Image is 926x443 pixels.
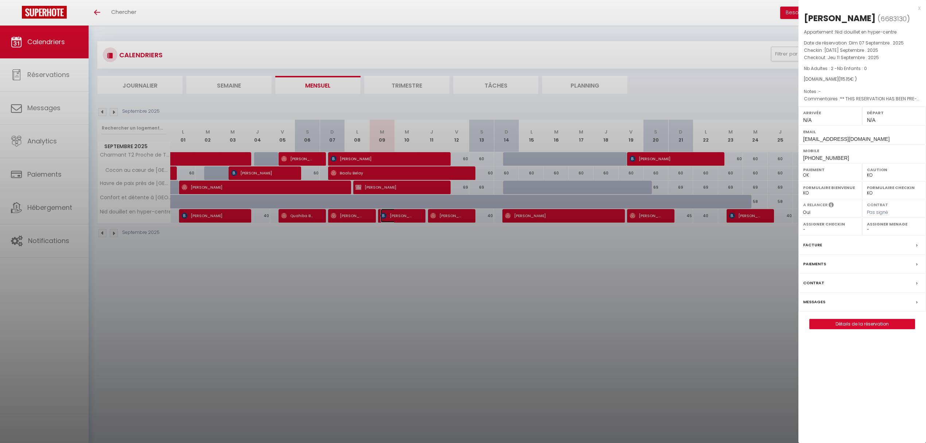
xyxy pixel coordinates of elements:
span: [DATE] Septembre . 2025 [824,47,878,53]
div: [PERSON_NAME] [804,12,876,24]
button: Ouvrir le widget de chat LiveChat [6,3,28,25]
label: Email [803,128,921,135]
span: N/A [867,117,875,123]
p: Commentaires : [804,95,921,103]
span: Nb Adultes : 2 - [804,65,867,72]
label: Formulaire Bienvenue [803,184,857,191]
p: Appartement : [804,28,921,36]
label: Mobile [803,147,921,154]
span: Dim 07 Septembre . 2025 [849,40,904,46]
p: Date de réservation : [804,39,921,47]
span: Nid douillet en hyper-centre [835,29,896,35]
label: Paiements [803,260,826,268]
label: Départ [867,109,921,116]
span: Nb Enfants : 0 [837,65,867,72]
span: ( ) [878,14,910,24]
span: 6683130 [880,14,907,23]
span: Jeu 11 Septembre . 2025 [828,54,879,61]
label: Assigner Checkin [803,220,857,228]
label: Formulaire Checkin [867,184,921,191]
span: [PHONE_NUMBER] [803,155,849,161]
label: Facture [803,241,822,249]
label: Arrivée [803,109,857,116]
span: - [818,88,821,95]
label: Assigner Menage [867,220,921,228]
div: [DOMAIN_NAME] [804,76,921,83]
span: N/A [803,117,812,123]
label: Contrat [867,202,888,207]
span: ( € ) [839,76,857,82]
span: [EMAIL_ADDRESS][DOMAIN_NAME] [803,136,890,142]
label: Contrat [803,279,824,287]
label: Paiement [803,166,857,173]
p: Checkout : [804,54,921,61]
div: x [798,4,921,12]
p: Checkin : [804,47,921,54]
label: A relancer [803,202,828,208]
p: Notes : [804,88,921,95]
span: Pas signé [867,209,888,215]
i: Sélectionner OUI si vous souhaiter envoyer les séquences de messages post-checkout [829,202,834,210]
a: Détails de la réservation [810,319,915,329]
label: Caution [867,166,921,173]
span: 115.15 [840,76,850,82]
label: Messages [803,298,825,306]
